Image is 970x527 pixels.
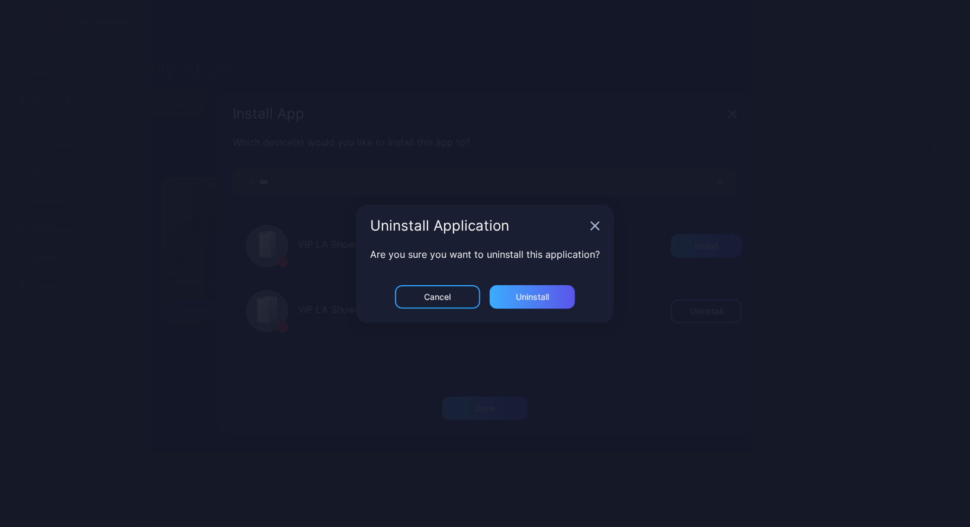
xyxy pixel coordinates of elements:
div: Uninstall Application [370,219,586,233]
div: Uninstall [516,292,549,302]
div: Cancel [425,292,451,302]
button: Uninstall [490,285,575,309]
p: Are you sure you want to uninstall this application? [370,247,600,261]
button: Cancel [395,285,480,309]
